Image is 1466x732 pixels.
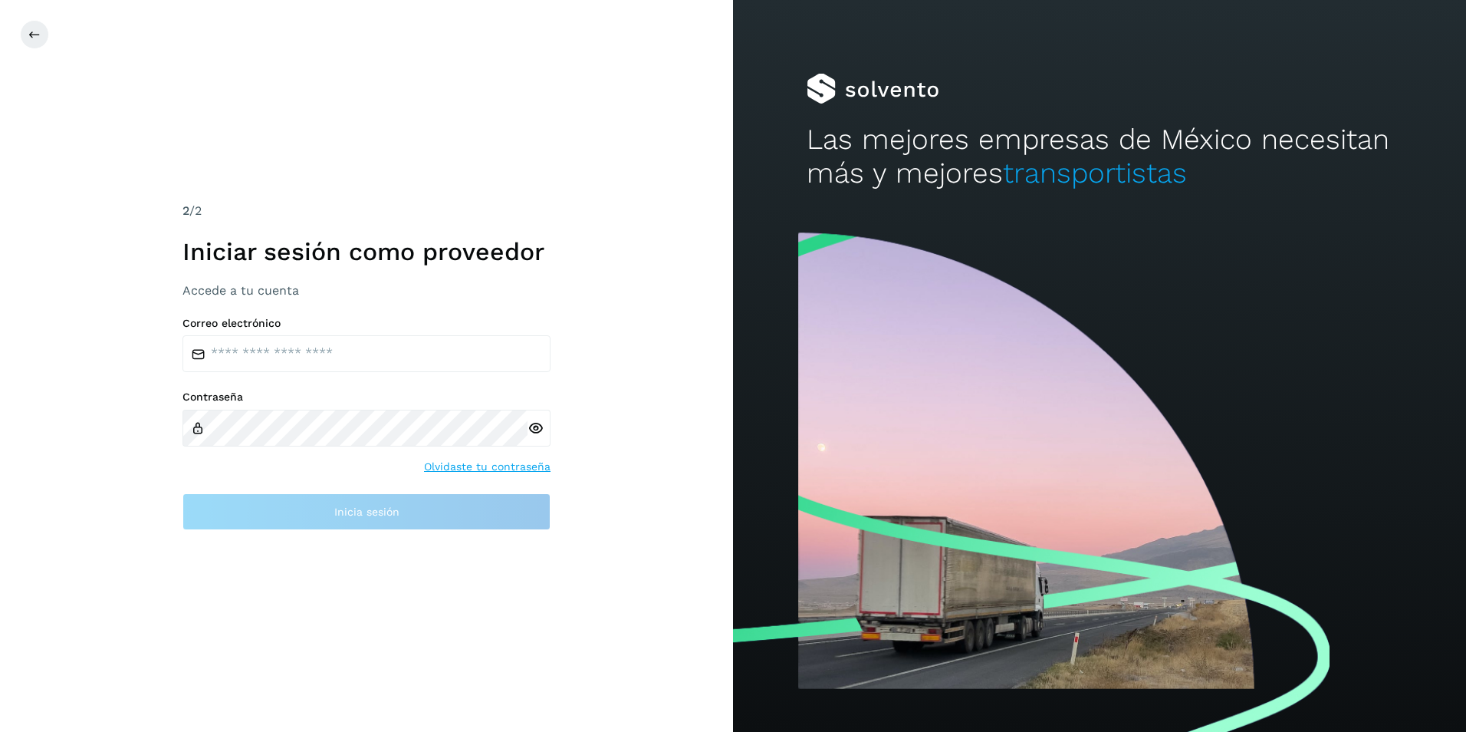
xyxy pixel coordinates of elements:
[424,459,551,475] a: Olvidaste tu contraseña
[807,123,1393,191] h2: Las mejores empresas de México necesitan más y mejores
[182,317,551,330] label: Correo electrónico
[334,506,399,517] span: Inicia sesión
[182,237,551,266] h1: Iniciar sesión como proveedor
[182,493,551,530] button: Inicia sesión
[182,391,551,404] label: Contraseña
[182,202,551,220] div: /2
[1003,157,1187,190] span: transportistas
[182,283,551,298] h3: Accede a tu cuenta
[182,203,189,218] span: 2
